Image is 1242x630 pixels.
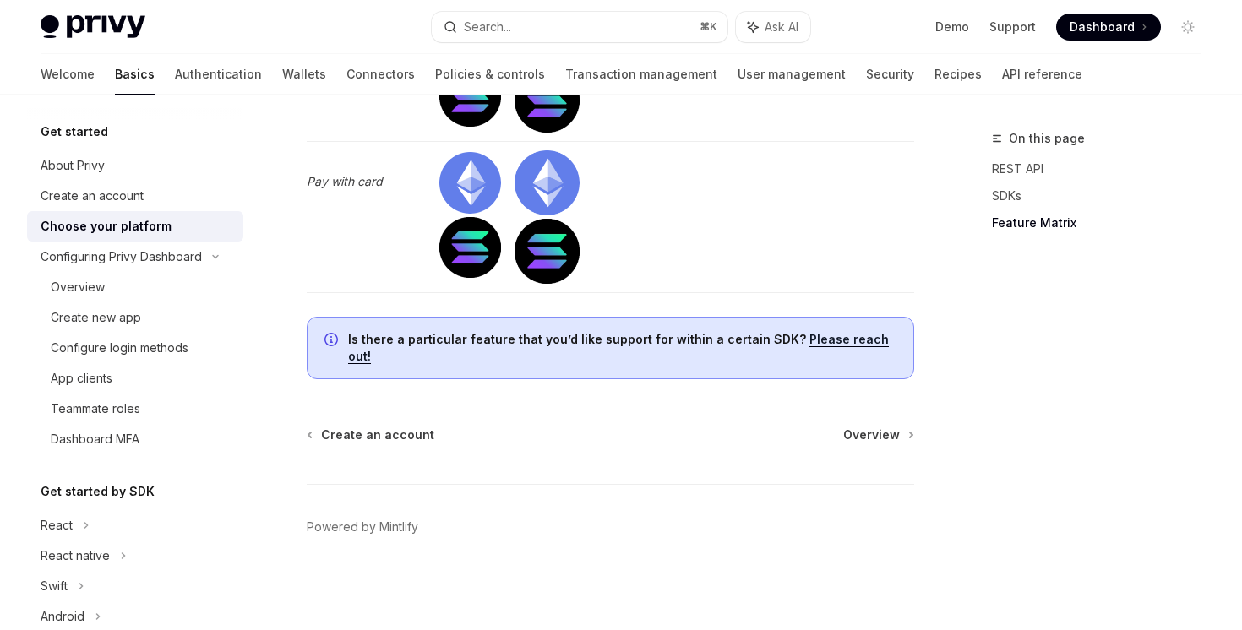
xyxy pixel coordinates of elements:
[700,20,717,34] span: ⌘ K
[515,219,580,284] img: solana.png
[992,155,1215,182] a: REST API
[935,19,969,35] a: Demo
[515,68,580,133] img: solana.png
[736,12,810,42] button: Ask AI
[348,332,889,364] a: Please reach out!
[989,19,1036,35] a: Support
[348,332,806,346] strong: Is there a particular feature that you’d like support for within a certain SDK?
[41,216,172,236] div: Choose your platform
[515,150,580,215] img: ethereum.png
[1009,128,1085,149] span: On this page
[27,181,243,211] a: Create an account
[435,54,545,95] a: Policies & controls
[51,399,140,419] div: Teammate roles
[41,155,105,176] div: About Privy
[41,515,73,535] div: React
[27,272,243,302] a: Overview
[934,54,982,95] a: Recipes
[843,426,912,443] a: Overview
[464,17,511,37] div: Search...
[765,19,798,35] span: Ask AI
[41,247,202,267] div: Configuring Privy Dashboard
[41,186,144,206] div: Create an account
[51,277,105,297] div: Overview
[307,174,383,188] em: Pay with card
[307,519,418,535] a: Powered by Mintlify
[27,333,243,363] a: Configure login methods
[432,12,727,42] button: Search...⌘K
[27,150,243,181] a: About Privy
[27,211,243,242] a: Choose your platform
[51,307,141,328] div: Create new app
[843,426,900,443] span: Overview
[41,122,108,142] h5: Get started
[115,54,155,95] a: Basics
[27,302,243,333] a: Create new app
[1056,14,1161,41] a: Dashboard
[41,15,145,39] img: light logo
[439,217,501,279] img: solana.png
[439,152,501,214] img: ethereum.png
[27,424,243,454] a: Dashboard MFA
[346,54,415,95] a: Connectors
[738,54,846,95] a: User management
[27,363,243,394] a: App clients
[27,394,243,424] a: Teammate roles
[51,368,112,388] div: App clients
[41,606,84,627] div: Android
[321,426,434,443] span: Create an account
[992,209,1215,236] a: Feature Matrix
[439,66,501,128] img: solana.png
[1002,54,1082,95] a: API reference
[41,481,155,502] h5: Get started by SDK
[565,54,717,95] a: Transaction management
[992,182,1215,209] a: SDKs
[1070,19,1135,35] span: Dashboard
[175,54,262,95] a: Authentication
[308,426,434,443] a: Create an account
[1174,14,1201,41] button: Toggle dark mode
[41,576,68,596] div: Swift
[51,429,139,449] div: Dashboard MFA
[41,546,110,566] div: React native
[866,54,914,95] a: Security
[282,54,326,95] a: Wallets
[324,333,341,350] svg: Info
[51,338,188,358] div: Configure login methods
[41,54,95,95] a: Welcome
